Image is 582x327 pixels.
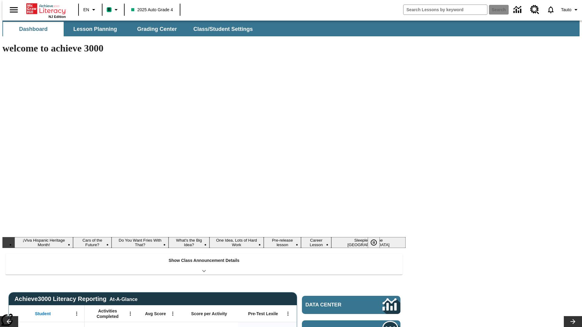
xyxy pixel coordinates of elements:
div: At-A-Glance [109,296,137,302]
span: Pre-Test Lexile [248,311,278,316]
button: Slide 3 Do You Want Fries With That? [112,237,169,248]
h1: welcome to achieve 3000 [2,43,406,54]
div: Show Class Announcement Details [5,254,403,275]
a: Data Center [302,296,400,314]
button: Slide 5 One Idea, Lots of Hard Work [209,237,264,248]
span: B [108,6,111,13]
button: Open Menu [283,309,293,318]
p: Show Class Announcement Details [169,257,239,264]
button: Slide 1 ¡Viva Hispanic Heritage Month! [15,237,73,248]
button: Boost Class color is mint green. Change class color [104,4,122,15]
span: 2025 Auto Grade 4 [131,7,173,13]
span: EN [83,7,89,13]
button: Profile/Settings [559,4,582,15]
a: Home [26,3,66,15]
span: Activities Completed [88,308,128,319]
a: Notifications [543,2,559,18]
button: Pause [368,237,380,248]
span: NJ Edition [48,15,66,18]
button: Slide 6 Pre-release lesson [264,237,301,248]
button: Open side menu [5,1,23,19]
button: Open Menu [168,309,177,318]
button: Open Menu [72,309,81,318]
button: Grading Center [127,22,187,36]
button: Slide 2 Cars of the Future? [73,237,112,248]
span: Avg Score [145,311,166,316]
button: Slide 8 Sleepless in the Animal Kingdom [331,237,406,248]
div: SubNavbar [2,21,580,36]
span: Student [35,311,51,316]
input: search field [403,5,487,15]
span: Score per Activity [191,311,227,316]
button: Class/Student Settings [189,22,258,36]
button: Open Menu [126,309,135,318]
button: Slide 4 What's the Big Idea? [169,237,209,248]
button: Lesson carousel, Next [564,316,582,327]
a: Data Center [510,2,527,18]
span: Data Center [306,302,362,308]
button: Dashboard [3,22,64,36]
button: Language: EN, Select a language [81,4,100,15]
button: Slide 7 Career Lesson [301,237,331,248]
div: Pause [368,237,386,248]
div: SubNavbar [2,22,258,36]
div: Home [26,2,66,18]
span: Achieve3000 Literacy Reporting [15,296,138,302]
span: Tauto [561,7,571,13]
a: Resource Center, Will open in new tab [527,2,543,18]
button: Lesson Planning [65,22,125,36]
